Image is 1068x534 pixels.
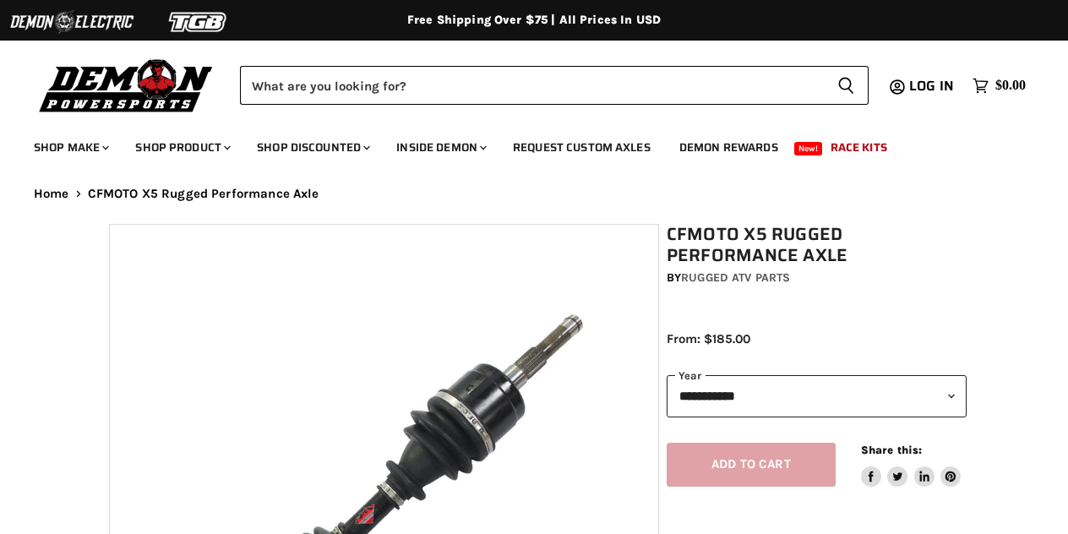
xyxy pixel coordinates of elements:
aside: Share this: [861,443,962,488]
input: Search [240,66,824,105]
ul: Main menu [21,123,1022,165]
a: Demon Rewards [667,130,791,165]
span: New! [794,142,823,155]
a: Rugged ATV Parts [681,270,790,285]
select: year [667,375,967,417]
span: From: $185.00 [667,331,750,346]
img: Demon Electric Logo 2 [8,6,135,38]
a: $0.00 [964,74,1034,98]
a: Race Kits [818,130,900,165]
a: Home [34,187,69,201]
img: TGB Logo 2 [135,6,262,38]
a: Inside Demon [384,130,497,165]
button: Search [824,66,869,105]
div: by [667,269,967,287]
span: $0.00 [995,78,1026,94]
a: Shop Product [123,130,241,165]
h1: CFMOTO X5 Rugged Performance Axle [667,224,967,266]
form: Product [240,66,869,105]
a: Shop Discounted [244,130,380,165]
span: Share this: [861,444,922,456]
a: Shop Make [21,130,119,165]
span: CFMOTO X5 Rugged Performance Axle [88,187,319,201]
span: Log in [909,75,954,96]
a: Request Custom Axles [500,130,663,165]
img: Demon Powersports [34,55,219,115]
a: Log in [902,79,964,94]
